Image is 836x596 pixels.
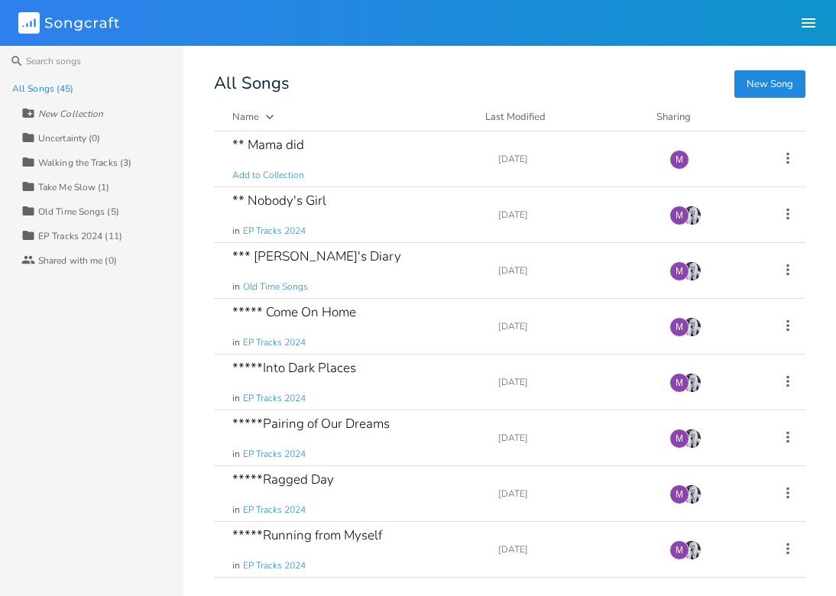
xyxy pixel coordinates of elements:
img: Anya [682,317,702,337]
span: Old Time Songs [243,280,308,293]
div: [DATE] [498,266,651,275]
img: Anya [682,206,702,225]
span: Add to Collection [232,169,304,182]
span: EP Tracks 2024 [243,448,306,461]
div: [DATE] [498,433,651,442]
div: [DATE] [498,154,651,164]
span: EP Tracks 2024 [243,336,306,349]
img: Anya [682,429,702,449]
div: melindameshad [669,373,689,393]
img: Anya [682,484,702,504]
span: in [232,280,240,293]
div: Walking the Tracks (3) [38,158,131,167]
span: in [232,336,240,349]
img: Anya [682,373,702,393]
div: ** Nobody's Girl [232,194,326,207]
div: *** [PERSON_NAME]'s Diary [232,250,401,263]
button: Name [232,109,467,125]
div: Sharing [656,109,748,125]
div: New Collection [38,109,103,118]
div: Take Me Slow (1) [38,183,110,192]
div: melindameshad [669,206,689,225]
button: Last Modified [485,109,638,125]
div: [DATE] [498,322,651,331]
div: [DATE] [498,545,651,554]
div: melindameshad [669,429,689,449]
div: *****Pairing of Our Dreams [232,417,390,430]
span: EP Tracks 2024 [243,504,306,517]
div: EP Tracks 2024 (11) [38,232,122,241]
div: [DATE] [498,210,651,219]
span: in [232,225,240,238]
button: New Song [734,70,805,98]
div: Old Time Songs (5) [38,207,119,216]
span: EP Tracks 2024 [243,559,306,572]
div: ** Mama did [232,138,304,151]
div: [DATE] [498,489,651,498]
span: in [232,504,240,517]
div: [DATE] [498,377,651,387]
div: melindameshad [669,317,689,337]
div: All Songs (45) [12,84,73,93]
div: Name [232,110,259,124]
div: Shared with me (0) [38,256,117,265]
span: in [232,392,240,405]
img: Anya [682,540,702,560]
div: melindameshad [669,484,689,504]
span: EP Tracks 2024 [243,225,306,238]
span: in [232,448,240,461]
span: EP Tracks 2024 [243,392,306,405]
img: Anya [682,261,702,281]
div: melindameshad [669,261,689,281]
div: Uncertainty (0) [38,134,101,143]
span: in [232,559,240,572]
div: melindameshad [669,540,689,560]
div: Last Modified [485,110,546,124]
div: All Songs [214,76,805,91]
div: melindameshad [669,150,689,170]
